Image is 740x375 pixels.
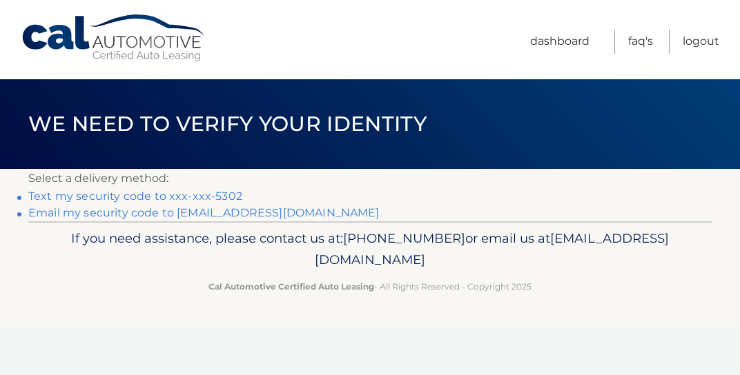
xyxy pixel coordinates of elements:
span: We need to verify your identity [28,111,427,136]
a: Logout [683,30,719,54]
p: - All Rights Reserved - Copyright 2025 [49,279,691,294]
a: FAQ's [628,30,653,54]
strong: Cal Automotive Certified Auto Leasing [208,281,374,292]
p: Select a delivery method: [28,169,712,188]
a: Email my security code to [EMAIL_ADDRESS][DOMAIN_NAME] [28,206,380,219]
p: If you need assistance, please contact us at: or email us at [49,227,691,272]
a: Dashboard [530,30,590,54]
a: Cal Automotive [21,14,207,63]
a: Text my security code to xxx-xxx-5302 [28,190,242,203]
span: [PHONE_NUMBER] [343,230,465,246]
